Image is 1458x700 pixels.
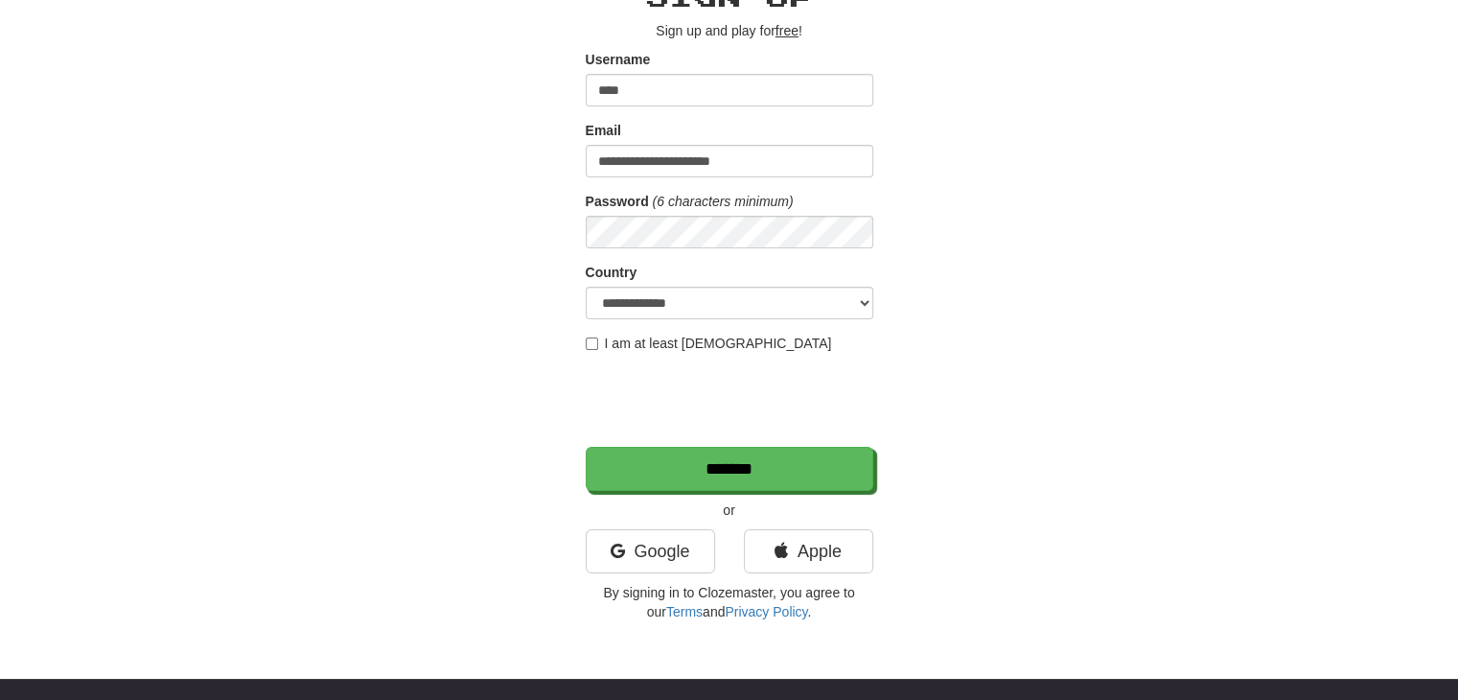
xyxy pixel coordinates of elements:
p: or [586,501,873,520]
iframe: reCAPTCHA [586,362,877,437]
a: Google [586,529,715,573]
label: Password [586,192,649,211]
a: Privacy Policy [725,604,807,619]
em: (6 characters minimum) [653,194,794,209]
u: free [775,23,798,38]
a: Terms [666,604,703,619]
label: Username [586,50,651,69]
label: I am at least [DEMOGRAPHIC_DATA] [586,334,832,353]
input: I am at least [DEMOGRAPHIC_DATA] [586,338,598,350]
label: Email [586,121,621,140]
p: Sign up and play for ! [586,21,873,40]
a: Apple [744,529,873,573]
p: By signing in to Clozemaster, you agree to our and . [586,583,873,621]
label: Country [586,263,637,282]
